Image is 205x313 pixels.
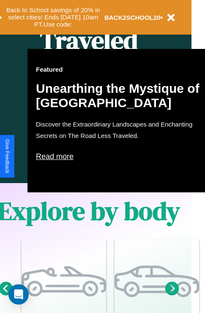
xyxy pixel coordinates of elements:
[2,4,104,30] button: Back to School savings of 20% in select cities! Ends [DATE] 10am PT.Use code:
[36,81,205,110] h2: Unearthing the Mystique of [GEOGRAPHIC_DATA]
[36,66,205,73] h3: Featured
[8,284,29,305] div: Open Intercom Messenger
[4,139,10,173] div: Give Feedback
[36,119,205,141] p: Discover the Extraordinary Landscapes and Enchanting Secrets on The Road Less Traveled.
[104,14,161,21] b: BACK2SCHOOL20
[36,150,205,163] p: Read more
